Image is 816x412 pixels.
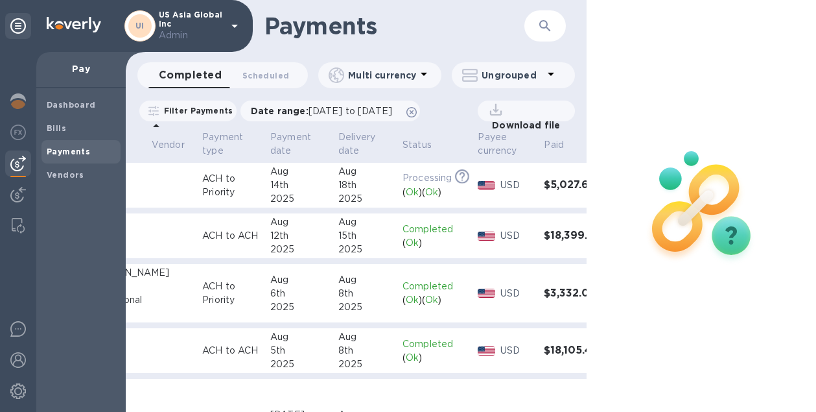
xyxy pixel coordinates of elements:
[47,17,101,32] img: Logo
[270,330,328,344] div: Aug
[202,344,260,357] p: ACH to ACH
[159,29,224,42] p: Admin
[270,215,328,229] div: Aug
[478,232,495,241] img: USD
[402,280,467,293] p: Completed
[240,101,420,121] div: Date range:[DATE] to [DATE]
[47,147,90,156] b: Payments
[338,357,392,371] div: 2025
[338,192,392,206] div: 2025
[270,300,328,314] div: 2025
[86,394,192,408] div: Sunger
[338,273,392,287] div: Aug
[264,12,506,40] h1: Payments
[202,172,260,199] p: ACH to Priority
[500,287,533,300] p: USD
[202,130,243,158] p: Payment type
[402,171,452,185] p: Processing
[86,381,192,394] div: Nova
[478,130,517,158] p: Payee currency
[478,346,495,356] img: USD
[152,138,202,152] span: Vendor
[402,223,467,236] p: Completed
[270,165,328,178] div: Aug
[425,293,438,307] p: Ok
[338,130,375,158] p: Delivery date
[478,181,495,190] img: USD
[86,266,192,280] div: [PERSON_NAME]
[402,186,467,199] div: ( ) ( )
[402,293,467,307] div: ( ) ( )
[406,236,419,250] p: Ok
[544,287,603,300] h3: $3,332.00
[544,345,603,357] h3: $18,105.43
[86,337,192,351] div: Koverly
[402,337,467,351] p: Completed
[338,165,392,178] div: Aug
[338,330,392,344] div: Aug
[402,138,449,152] span: Status
[402,236,467,250] div: ( )
[86,307,192,321] div: Co.,LTD
[86,172,192,186] div: Ji
[47,100,96,110] b: Dashboard
[500,229,533,243] p: USD
[338,215,392,229] div: Aug
[478,289,495,298] img: USD
[270,273,328,287] div: Aug
[5,13,31,39] div: Unpin categories
[242,69,289,82] span: Scheduled
[135,21,145,30] b: UI
[348,69,416,82] p: Multi currency
[152,138,185,152] p: Vendor
[159,66,222,84] span: Completed
[500,344,533,357] p: USD
[406,186,419,199] p: Ok
[202,229,260,243] p: ACH to ACH
[338,300,392,314] div: 2025
[270,130,328,158] span: Payment date
[425,186,438,199] p: Ok
[338,178,392,192] div: 18th
[86,351,192,365] div: Inc.
[270,130,311,158] p: Payment date
[86,280,192,293] div: (Ningbo)
[251,104,399,117] p: Date range :
[544,179,603,191] h3: $5,027.60
[544,138,564,152] p: Paid
[270,357,328,371] div: 2025
[86,236,192,250] div: Inc.
[270,229,328,243] div: 12th
[338,287,392,300] div: 8th
[309,106,392,116] span: [DATE] to [DATE]
[500,178,533,192] p: USD
[159,105,233,116] p: Filter Payments
[478,130,533,158] span: Payee currency
[270,178,328,192] div: 14th
[202,130,260,158] span: Payment type
[47,123,66,133] b: Bills
[402,138,432,152] p: Status
[402,351,467,365] div: ( )
[544,138,581,152] span: Paid
[270,287,328,300] div: 6th
[10,125,26,140] img: Foreign exchange
[86,186,192,199] div: Tianyu
[202,280,260,307] p: ACH to Priority
[338,229,392,243] div: 15th
[482,69,543,82] p: Ungrouped
[338,130,392,158] span: Delivery date
[86,293,192,307] div: International
[487,119,560,132] p: Download file
[159,10,224,42] p: US Asia Global Inc
[338,344,392,357] div: 8th
[86,223,192,236] div: Koverly
[47,170,84,180] b: Vendors
[270,243,328,256] div: 2025
[406,351,419,365] p: Ok
[544,230,603,242] h3: $18,399.68
[47,62,115,75] p: Pay
[270,192,328,206] div: 2025
[270,344,328,357] div: 5th
[338,243,392,256] div: 2025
